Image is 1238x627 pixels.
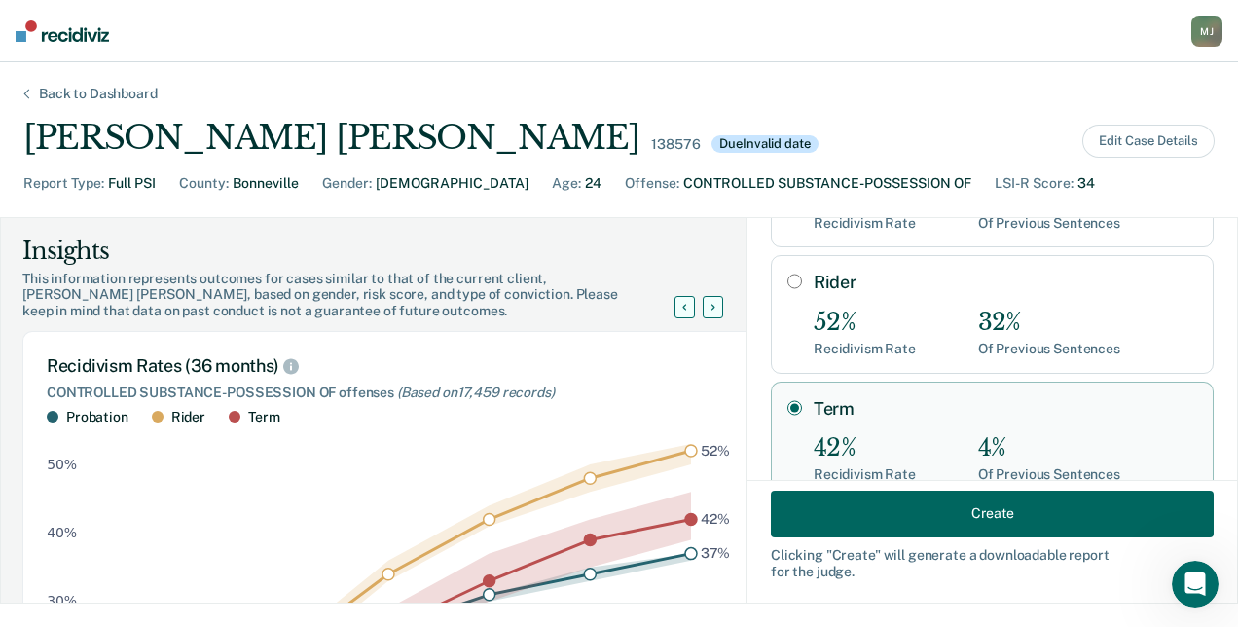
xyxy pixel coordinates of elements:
div: Back to Dashboard [16,86,181,102]
iframe: Intercom live chat [1172,561,1219,608]
div: Recidivism Rate [814,466,916,483]
div: Report Type : [23,173,104,194]
div: Recidivism Rate [814,341,916,357]
text: 52% [701,443,730,459]
div: 34 [1077,173,1095,194]
div: Due Invalid date [711,135,818,153]
text: 40% [47,525,77,540]
div: Probation [66,409,128,425]
div: Recidivism Rates (36 months) [47,355,732,377]
div: Of Previous Sentences [978,341,1120,357]
button: Create [771,490,1214,536]
div: CONTROLLED SUBSTANCE-POSSESSION OF offenses [47,385,732,401]
div: [PERSON_NAME] [PERSON_NAME] [23,118,639,158]
div: Full PSI [108,173,156,194]
span: (Based on 17,459 records ) [397,385,555,400]
div: Of Previous Sentences [978,215,1120,232]
text: 30% [47,594,77,609]
text: 50% [47,457,77,472]
div: Age : [552,173,581,194]
div: Insights [22,236,698,267]
div: 42% [814,434,916,462]
text: 42% [701,511,730,527]
div: 32% [978,309,1120,337]
g: text [701,443,731,562]
div: M J [1191,16,1222,47]
div: This information represents outcomes for cases similar to that of the current client, [PERSON_NAM... [22,271,698,319]
text: 37% [701,546,731,562]
div: 24 [585,173,601,194]
div: 4% [978,434,1120,462]
div: Bonneville [233,173,299,194]
div: 138576 [651,136,700,153]
div: 52% [814,309,916,337]
div: County : [179,173,229,194]
button: MJ [1191,16,1222,47]
div: Rider [171,409,205,425]
div: Offense : [625,173,679,194]
div: Clicking " Create " will generate a downloadable report for the judge. [771,546,1214,579]
div: [DEMOGRAPHIC_DATA] [376,173,528,194]
div: LSI-R Score : [995,173,1074,194]
div: Gender : [322,173,372,194]
div: Recidivism Rate [814,215,916,232]
div: CONTROLLED SUBSTANCE-POSSESSION OF [683,173,971,194]
div: Of Previous Sentences [978,466,1120,483]
button: Edit Case Details [1082,125,1215,158]
div: Term [248,409,279,425]
label: Term [814,398,1197,420]
img: Recidiviz [16,20,109,42]
label: Rider [814,272,1197,293]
